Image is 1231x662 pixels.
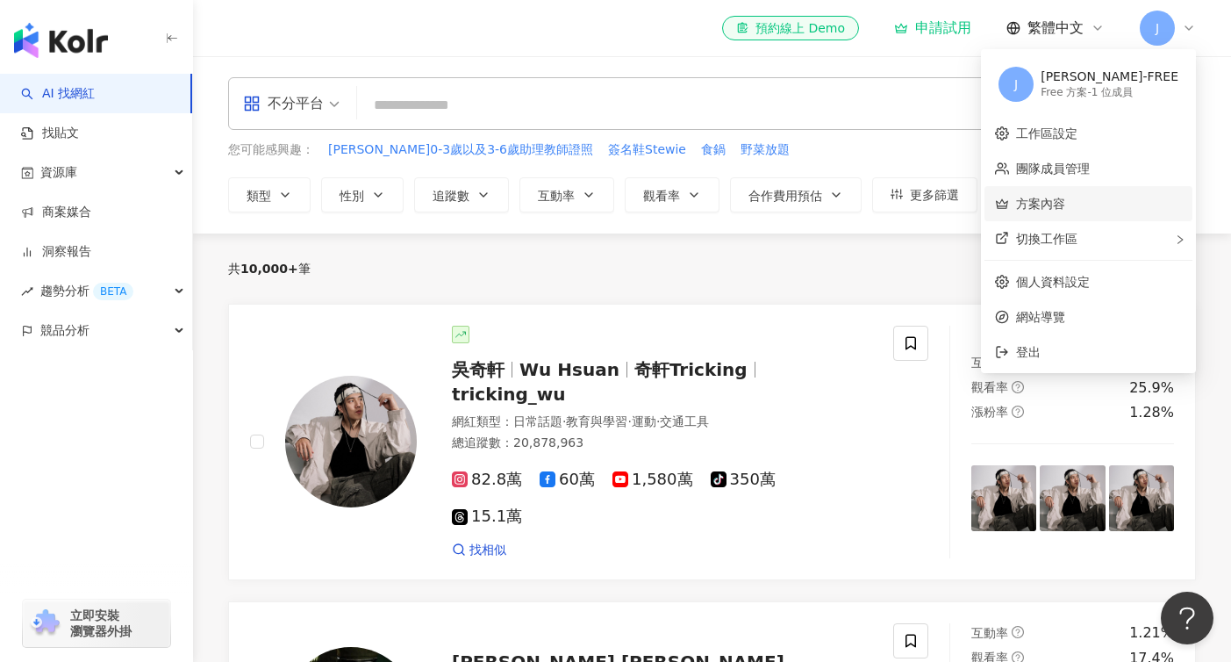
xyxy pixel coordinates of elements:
span: 野菜放題 [741,141,790,159]
span: 找相似 [469,542,506,559]
div: 25.9% [1129,378,1174,398]
a: 找貼文 [21,125,79,142]
span: 運動 [632,414,656,428]
span: 交通工具 [660,414,709,428]
span: · [627,414,631,428]
button: 追蹤數 [414,177,509,212]
span: 切換工作區 [1016,232,1077,246]
span: 立即安裝 瀏覽器外掛 [70,608,132,639]
span: 更多篩選 [910,188,959,202]
a: 預約線上 Demo [722,16,859,40]
span: 10,000+ [240,262,298,276]
a: chrome extension立即安裝 瀏覽器外掛 [23,600,170,647]
div: Free 方案 - 1 位成員 [1041,85,1178,100]
span: question-circle [1012,406,1024,418]
span: 簽名鞋Stewie [608,141,686,159]
span: 觀看率 [971,380,1008,394]
button: 類型 [228,177,311,212]
button: 互動率 [519,177,614,212]
span: 網站導覽 [1016,307,1182,327]
a: KOL Avatar吳奇軒Wu Hsuan奇軒Trickingtricking_wu網紅類型：日常話題·教育與學習·運動·交通工具總追蹤數：20,878,96382.8萬60萬1,580萬350... [228,304,1196,581]
a: 工作區設定 [1016,126,1077,140]
span: · [562,414,566,428]
span: 資源庫 [40,153,77,192]
button: 食鍋 [700,140,726,160]
span: 互動率 [971,356,1008,370]
button: 更多篩選 [872,177,977,212]
div: [PERSON_NAME]-FREE [1041,68,1178,86]
span: 吳奇軒 [452,359,505,380]
span: 60萬 [540,471,595,489]
img: post-image [971,465,1036,530]
span: · [656,414,660,428]
span: 競品分析 [40,311,89,350]
div: 不分平台 [243,90,324,118]
span: 繁體中文 [1027,18,1084,38]
div: 預約線上 Demo [736,19,845,37]
span: [PERSON_NAME]0-3歲以及3-6歲助理教師證照 [328,141,593,159]
a: searchAI 找網紅 [21,85,95,103]
span: 互動率 [971,626,1008,640]
span: 教育與學習 [566,414,627,428]
a: 申請試用 [894,19,971,37]
span: appstore [243,95,261,112]
a: 洞察報告 [21,243,91,261]
span: Wu Hsuan [519,359,619,380]
div: 共 筆 [228,262,311,276]
span: 登出 [1016,345,1041,359]
div: 1.28% [1129,403,1174,422]
img: logo [14,23,108,58]
div: 1.21% [1129,623,1174,643]
span: 1,580萬 [612,471,693,489]
span: 350萬 [711,471,776,489]
span: question-circle [1012,626,1024,638]
span: 趨勢分析 [40,271,133,311]
a: 方案內容 [1016,197,1065,211]
span: 奇軒Tricking [634,359,748,380]
div: 總追蹤數 ： 20,878,963 [452,435,872,452]
span: 合作費用預估 [748,189,822,203]
span: tricking_wu [452,384,566,405]
span: question-circle [1012,381,1024,393]
a: 團隊成員管理 [1016,162,1090,176]
span: 性別 [340,189,364,203]
span: 15.1萬 [452,507,522,526]
span: 追蹤數 [433,189,469,203]
button: 簽名鞋Stewie [607,140,687,160]
span: 漲粉率 [971,405,1008,419]
iframe: Help Scout Beacon - Open [1161,592,1213,644]
span: right [1175,234,1185,245]
img: KOL Avatar [285,376,417,507]
span: 82.8萬 [452,471,522,489]
div: BETA [93,283,133,300]
span: 類型 [247,189,271,203]
span: J [1156,18,1159,38]
span: 互動率 [538,189,575,203]
span: 食鍋 [701,141,726,159]
a: 個人資料設定 [1016,275,1090,289]
button: 觀看率 [625,177,719,212]
span: J [1014,75,1018,94]
img: post-image [1040,465,1105,530]
img: chrome extension [28,609,62,637]
span: 您可能感興趣： [228,141,314,159]
a: 商案媒合 [21,204,91,221]
button: [PERSON_NAME]0-3歲以及3-6歲助理教師證照 [327,140,594,160]
span: 日常話題 [513,414,562,428]
span: rise [21,285,33,298]
span: 觀看率 [643,189,680,203]
img: post-image [1109,465,1174,530]
div: 網紅類型 ： [452,414,872,431]
a: 找相似 [452,542,506,559]
button: 野菜放題 [740,140,791,160]
button: 性別 [321,177,404,212]
button: 合作費用預估 [730,177,862,212]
